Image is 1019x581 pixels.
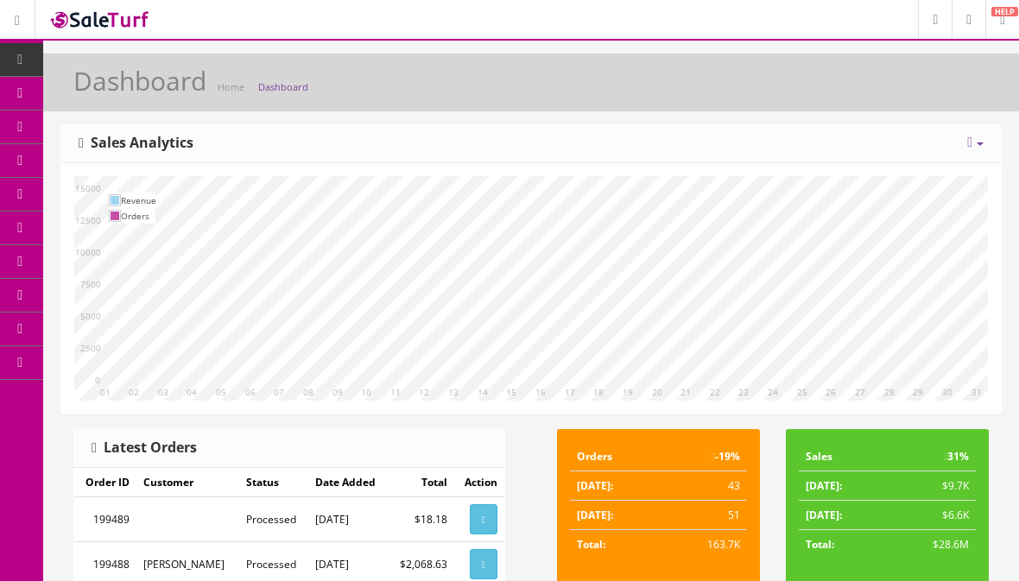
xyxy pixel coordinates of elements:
[388,497,454,542] td: $18.18
[74,497,136,542] td: 199489
[136,468,239,497] td: Customer
[991,7,1018,16] span: HELP
[308,468,389,497] td: Date Added
[888,530,977,559] td: $28.6M
[74,468,136,497] td: Order ID
[79,136,193,151] h3: Sales Analytics
[239,468,308,497] td: Status
[454,468,504,497] td: Action
[661,471,747,501] td: 43
[388,468,454,497] td: Total
[806,508,842,522] strong: [DATE]:
[799,442,888,471] td: Sales
[806,478,842,493] strong: [DATE]:
[661,501,747,530] td: 51
[308,497,389,542] td: [DATE]
[570,442,661,471] td: Orders
[73,66,206,95] h1: Dashboard
[577,508,613,522] strong: [DATE]:
[121,208,156,224] td: Orders
[888,471,977,501] td: $9.7K
[121,193,156,208] td: Revenue
[806,537,834,552] strong: Total:
[577,537,605,552] strong: Total:
[218,80,244,93] a: Home
[239,497,308,542] td: Processed
[661,442,747,471] td: -19%
[577,478,613,493] strong: [DATE]:
[888,442,977,471] td: 31%
[92,440,197,456] h3: Latest Orders
[258,80,308,93] a: Dashboard
[48,8,152,31] img: SaleTurf
[661,530,747,559] td: 163.7K
[888,501,977,530] td: $6.6K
